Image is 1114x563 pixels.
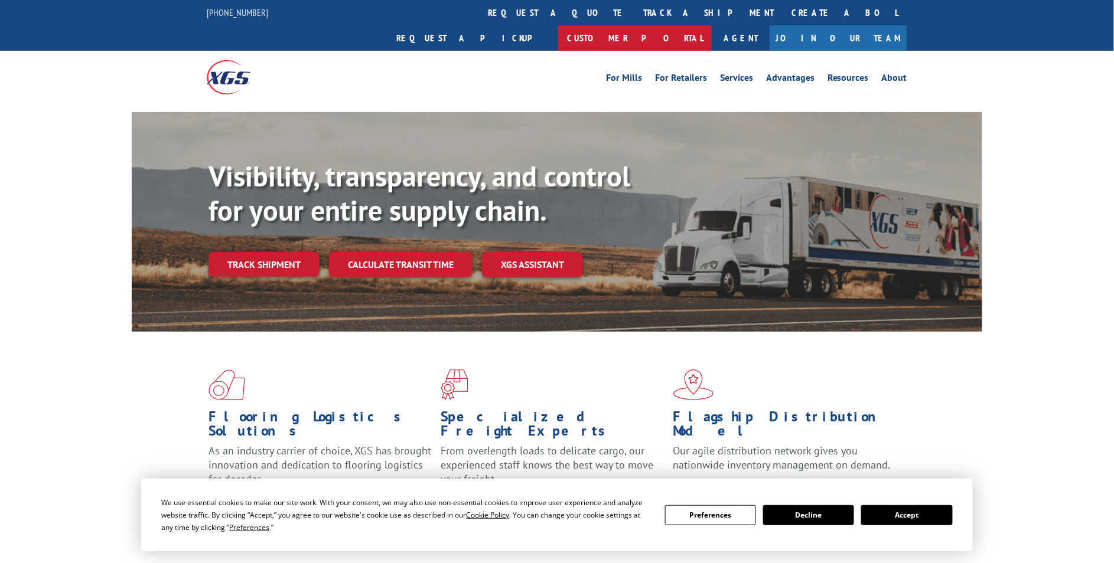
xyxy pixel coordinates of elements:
a: Request a pickup [387,25,558,51]
div: Cookie Consent Prompt [141,479,973,551]
h1: Flagship Distribution Model [673,410,897,444]
p: From overlength loads to delicate cargo, our experienced staff knows the best way to move your fr... [441,444,664,496]
img: xgs-icon-flagship-distribution-model-red [673,369,714,400]
span: Our agile distribution network gives you nationwide inventory management on demand. [673,444,891,472]
span: Cookie Policy [466,510,509,520]
a: Track shipment [209,252,320,277]
a: XGS ASSISTANT [482,252,583,277]
b: Visibility, transparency, and control for your entire supply chain. [209,158,630,228]
a: Resources [828,73,869,86]
a: Calculate transit time [329,252,473,277]
a: [PHONE_NUMBER] [207,6,268,18]
a: Customer Portal [558,25,712,51]
a: Agent [712,25,770,51]
a: For Mills [606,73,642,86]
h1: Specialized Freight Experts [441,410,664,444]
button: Accept [861,505,952,525]
h1: Flooring Logistics Solutions [209,410,432,444]
a: Advantages [766,73,815,86]
a: Join Our Team [770,25,907,51]
img: xgs-icon-total-supply-chain-intelligence-red [209,369,245,400]
a: For Retailers [655,73,707,86]
button: Preferences [665,505,756,525]
img: xgs-icon-focused-on-flooring-red [441,369,468,400]
span: As an industry carrier of choice, XGS has brought innovation and dedication to flooring logistics... [209,444,431,486]
a: About [882,73,907,86]
a: Services [720,73,753,86]
button: Decline [763,505,854,525]
div: We use essential cookies to make our site work. With your consent, we may also use non-essential ... [161,496,650,533]
span: Preferences [229,522,269,532]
